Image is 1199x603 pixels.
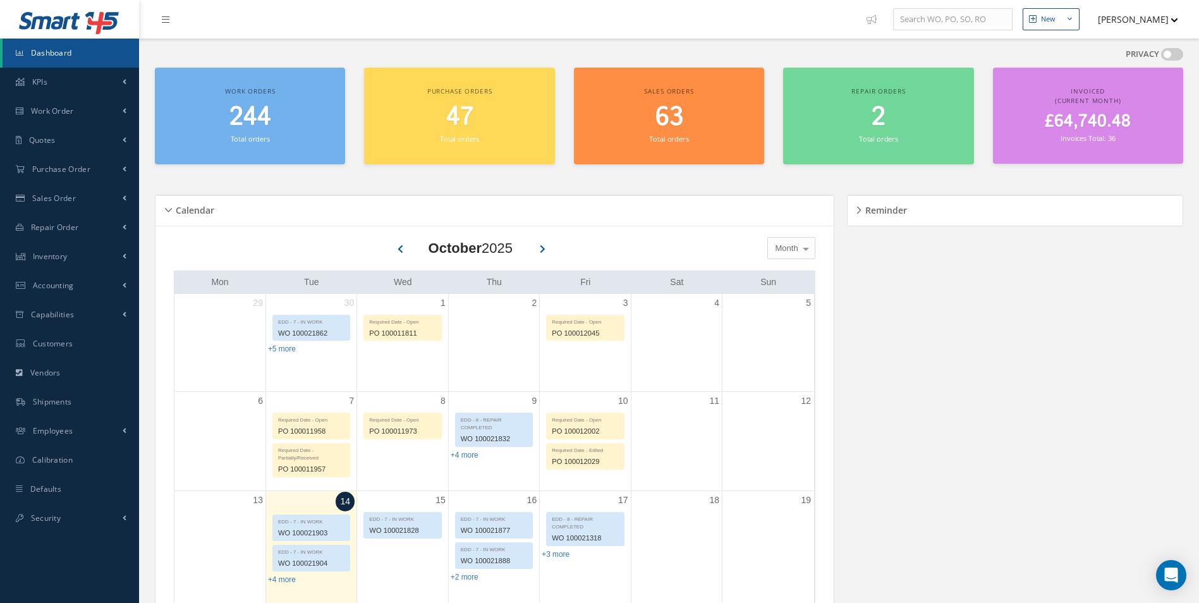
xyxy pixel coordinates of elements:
div: Required Date - Open [547,413,623,424]
a: October 8, 2025 [438,392,448,410]
div: WO 100021888 [456,554,532,568]
a: October 12, 2025 [798,392,813,410]
a: Show 2 more events [451,573,478,582]
a: October 17, 2025 [616,491,631,509]
small: Invoices Total: 36 [1061,133,1115,143]
span: Vendors [30,367,61,378]
a: Monday [209,274,231,290]
span: Repair Order [31,222,79,233]
a: October 7, 2025 [347,392,357,410]
a: Show 4 more events [268,575,296,584]
a: Sunday [758,274,779,290]
span: Purchase orders [427,87,492,95]
td: September 30, 2025 [265,294,356,392]
a: October 19, 2025 [798,491,813,509]
td: October 12, 2025 [722,391,813,491]
div: EDD - 7 - IN WORK [364,513,441,523]
span: Defaults [30,484,61,494]
div: WO 100021828 [364,523,441,538]
div: EDD - 7 - IN WORK [456,513,532,523]
span: Customers [33,338,73,349]
span: Sales Order [32,193,76,204]
td: October 2, 2025 [448,294,539,392]
span: Invoiced [1071,87,1105,95]
div: Required Date - Open [273,413,350,424]
a: October 15, 2025 [433,491,448,509]
a: Show 3 more events [542,550,569,559]
a: October 10, 2025 [616,392,631,410]
span: Work Order [31,106,74,116]
td: October 5, 2025 [722,294,813,392]
span: 2 [872,99,886,135]
a: October 9, 2025 [529,392,539,410]
a: Dashboard [3,39,139,68]
a: October 18, 2025 [707,491,722,509]
button: New [1023,8,1080,30]
div: WO 100021903 [273,526,350,540]
span: 244 [229,99,271,135]
div: EDD - 8 - REPAIR COMPLETED [456,413,532,432]
td: October 7, 2025 [265,391,356,491]
span: 47 [446,99,473,135]
div: PO 100012029 [547,454,623,469]
b: October [429,240,482,256]
div: EDD - 8 - REPAIR COMPLETED [547,513,623,531]
td: October 6, 2025 [174,391,265,491]
span: Sales orders [644,87,693,95]
td: October 4, 2025 [631,294,722,392]
div: WO 100021877 [456,523,532,538]
a: Tuesday [301,274,322,290]
span: Accounting [33,280,74,291]
h5: Calendar [172,201,214,216]
a: October 13, 2025 [250,491,265,509]
div: Required Date - Open [364,413,441,424]
a: October 1, 2025 [438,294,448,312]
div: EDD - 7 - IN WORK [273,545,350,556]
div: PO 100011811 [364,326,441,341]
div: 2025 [429,238,513,259]
td: October 11, 2025 [631,391,722,491]
span: £64,740.48 [1045,109,1131,134]
a: October 4, 2025 [712,294,722,312]
button: [PERSON_NAME] [1086,7,1178,32]
a: Show 5 more events [268,344,296,353]
span: KPIs [32,76,47,87]
a: October 14, 2025 [336,492,355,511]
small: Total orders [649,134,688,143]
a: October 2, 2025 [529,294,539,312]
a: September 29, 2025 [250,294,265,312]
div: EDD - 7 - IN WORK [456,543,532,554]
div: PO 100011957 [273,462,350,477]
div: Required Date - Open [364,315,441,326]
a: Wednesday [391,274,415,290]
td: September 29, 2025 [174,294,265,392]
a: Work orders 244 Total orders [155,68,345,164]
span: Calibration [32,454,73,465]
div: EDD - 7 - IN WORK [273,315,350,326]
span: Repair orders [851,87,905,95]
td: October 8, 2025 [357,391,448,491]
div: Required Date - Open [547,315,623,326]
span: Quotes [29,135,56,145]
div: PO 100012045 [547,326,623,341]
a: October 6, 2025 [255,392,265,410]
div: Open Intercom Messenger [1156,560,1186,590]
a: October 5, 2025 [803,294,813,312]
a: Show 4 more events [451,451,478,460]
div: New [1041,14,1056,25]
a: Invoiced (Current Month) £64,740.48 Invoices Total: 36 [993,68,1183,164]
div: WO 100021318 [547,531,623,545]
div: PO 100011973 [364,424,441,439]
span: Inventory [33,251,68,262]
a: Sales orders 63 Total orders [574,68,764,164]
input: Search WO, PO, SO, RO [893,8,1013,31]
div: Required Date - Edited [547,444,623,454]
td: October 3, 2025 [540,294,631,392]
span: Dashboard [31,47,72,58]
label: PRIVACY [1126,48,1159,61]
a: September 30, 2025 [342,294,357,312]
a: Purchase orders 47 Total orders [364,68,554,164]
a: Saturday [667,274,686,290]
td: October 1, 2025 [357,294,448,392]
a: October 11, 2025 [707,392,722,410]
